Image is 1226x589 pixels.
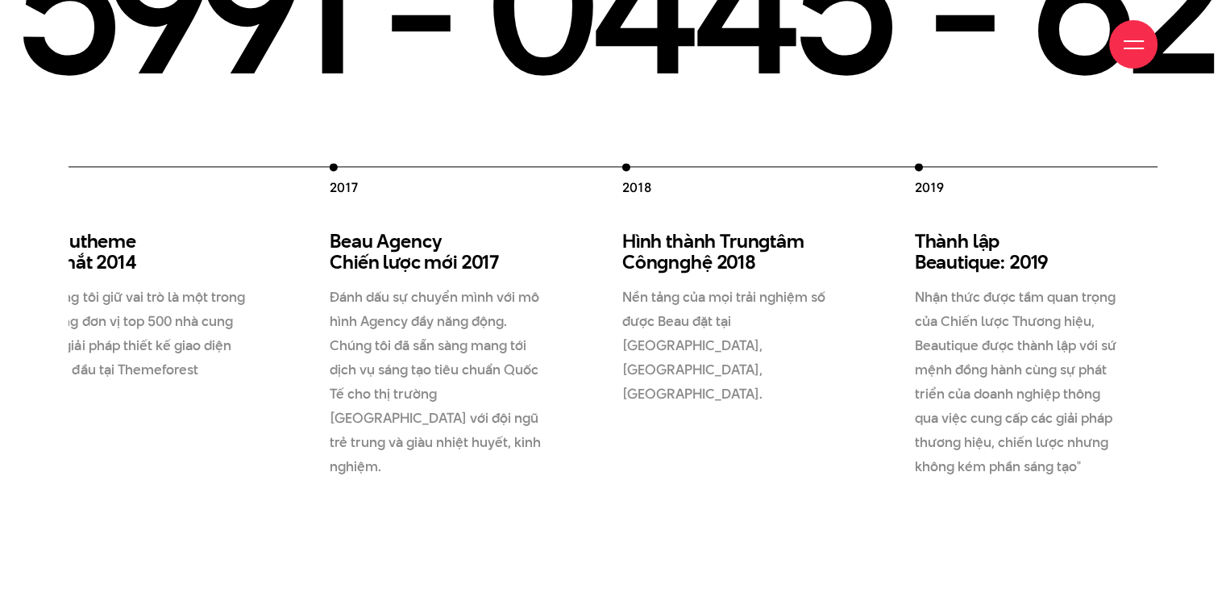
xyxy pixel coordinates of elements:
[37,179,249,197] h4: 2014
[330,285,542,479] p: Đánh dấu sự chuyển mình với mô hình Agency đầy năng động. Chúng tôi đã sẵn sàng mang tới dịch vụ ...
[915,231,1127,272] h3: Thành lập Beautique: 2019
[330,179,542,197] h4: 2017
[622,231,834,272] h3: Hình thành Trun tâm Côn n hệ 2018
[37,285,249,382] p: Chúng tôi giữ vai trò là một trong những đơn vị top 500 nhà cung cấp giải pháp thiết kế giao diện...
[915,285,1127,479] p: Nhận thức được tầm quan trọng của Chiến lược Thương hiệu, Beautique được thành lập với sứ mệnh đồ...
[389,228,401,254] en: g
[622,179,834,197] h4: 2018
[758,228,770,254] en: g
[330,231,542,272] h3: Beau A ency Chiến lược mới 2017
[679,249,691,275] en: g
[657,249,668,275] en: g
[622,285,834,406] p: Nền tảng của mọi trải nghiệm số được Beau đặt tại [GEOGRAPHIC_DATA], [GEOGRAPHIC_DATA], [GEOGRAPH...
[37,231,249,272] h3: Beautheme ra mắt 2014
[915,179,1127,197] h4: 2019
